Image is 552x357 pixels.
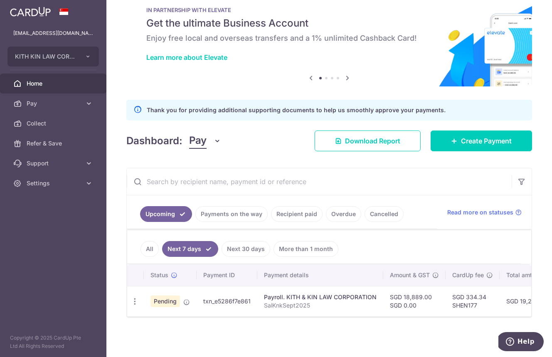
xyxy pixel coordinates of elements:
p: Thank you for providing additional supporting documents to help us smoothly approve your payments. [147,105,446,115]
span: Total amt. [506,271,534,279]
a: Create Payment [431,130,532,151]
button: KITH KIN LAW CORPORATION [7,47,99,66]
a: Cancelled [365,206,404,222]
td: txn_e5286f7e861 [197,286,257,316]
th: Payment details [257,264,383,286]
input: Search by recipient name, payment id or reference [127,168,512,195]
span: Pay [189,133,207,149]
a: All [140,241,159,257]
a: Next 7 days [162,241,218,257]
span: Create Payment [461,136,512,146]
p: IN PARTNERSHIP WITH ELEVATE [146,7,512,13]
span: Amount & GST [390,271,430,279]
a: Read more on statuses [447,208,522,217]
span: Support [27,159,81,167]
h4: Dashboard: [126,133,182,148]
a: Overdue [326,206,361,222]
p: [EMAIL_ADDRESS][DOMAIN_NAME] [13,29,93,37]
a: Recipient paid [271,206,323,222]
span: Refer & Save [27,139,81,148]
a: Download Report [315,130,421,151]
a: Upcoming [140,206,192,222]
td: SGD 334.34 SHEN177 [446,286,500,316]
img: CardUp [10,7,51,17]
p: SalKnkSept2025 [264,301,377,310]
th: Payment ID [197,264,257,286]
span: Pay [27,99,81,108]
a: More than 1 month [274,241,338,257]
span: Collect [27,119,81,128]
span: Read more on statuses [447,208,513,217]
span: Status [150,271,168,279]
span: Pending [150,295,180,307]
span: Settings [27,179,81,187]
a: Learn more about Elevate [146,53,227,62]
h6: Enjoy free local and overseas transfers and a 1% unlimited Cashback Card! [146,33,512,43]
span: KITH KIN LAW CORPORATION [15,52,76,61]
h5: Get the ultimate Business Account [146,17,512,30]
span: Home [27,79,81,88]
div: Payroll. KITH & KIN LAW CORPORATION [264,293,377,301]
td: SGD 18,889.00 SGD 0.00 [383,286,446,316]
a: Payments on the way [195,206,268,222]
a: Next 30 days [222,241,270,257]
span: CardUp fee [452,271,484,279]
iframe: Opens a widget where you can find more information [498,332,544,353]
span: Download Report [345,136,400,146]
button: Pay [189,133,221,149]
